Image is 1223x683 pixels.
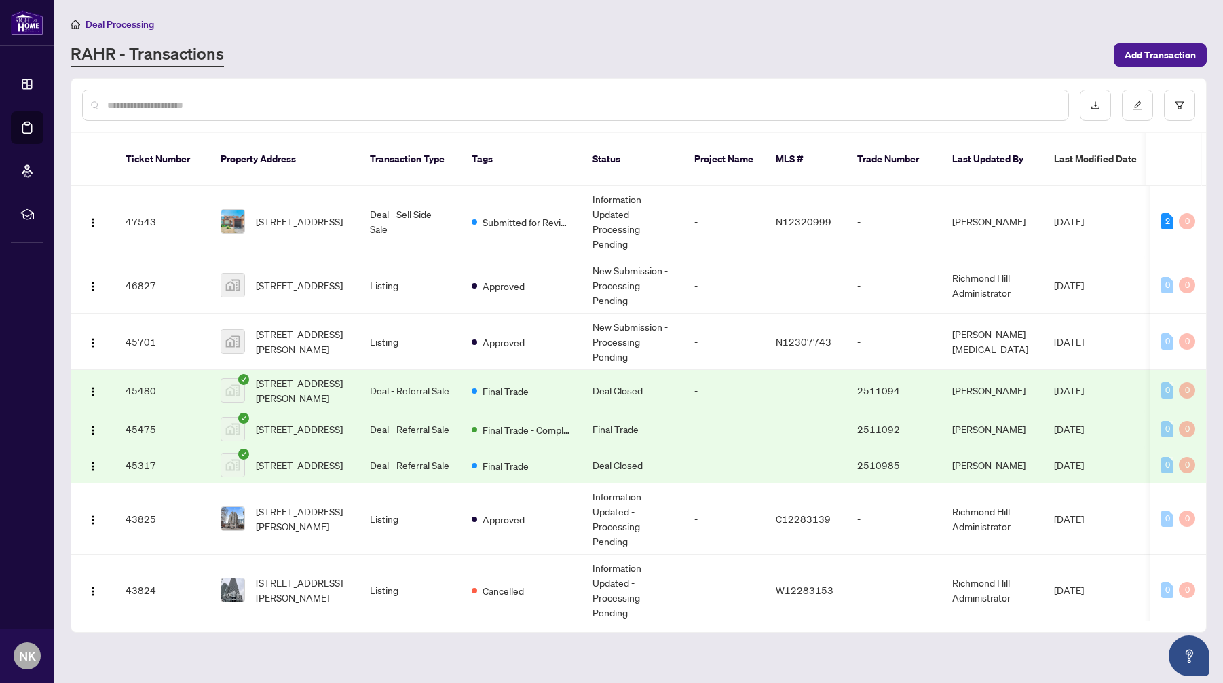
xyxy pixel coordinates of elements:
[256,458,343,473] span: [STREET_ADDRESS]
[82,454,104,476] button: Logo
[846,411,941,447] td: 2511092
[221,454,244,477] img: thumbnail-img
[88,281,98,292] img: Logo
[1169,635,1209,676] button: Open asap
[82,579,104,601] button: Logo
[1179,333,1195,350] div: 0
[483,512,525,527] span: Approved
[941,257,1043,314] td: Richmond Hill Administrator
[683,370,765,411] td: -
[1179,213,1195,229] div: 0
[483,335,525,350] span: Approved
[115,257,210,314] td: 46827
[359,133,461,186] th: Transaction Type
[776,513,831,525] span: C12283139
[1043,133,1165,186] th: Last Modified Date
[1161,382,1173,399] div: 0
[115,411,210,447] td: 45475
[776,584,833,596] span: W12283153
[776,215,831,227] span: N12320999
[19,646,36,665] span: NK
[683,257,765,314] td: -
[359,447,461,483] td: Deal - Referral Sale
[941,447,1043,483] td: [PERSON_NAME]
[1054,215,1084,227] span: [DATE]
[221,210,244,233] img: thumbnail-img
[359,314,461,370] td: Listing
[115,447,210,483] td: 45317
[359,370,461,411] td: Deal - Referral Sale
[88,425,98,436] img: Logo
[115,186,210,257] td: 47543
[221,379,244,402] img: thumbnail-img
[941,133,1043,186] th: Last Updated By
[1161,582,1173,598] div: 0
[1164,90,1195,121] button: filter
[765,133,846,186] th: MLS #
[238,374,249,385] span: check-circle
[846,370,941,411] td: 2511094
[1054,335,1084,348] span: [DATE]
[1161,213,1173,229] div: 2
[683,314,765,370] td: -
[71,20,80,29] span: home
[941,314,1043,370] td: [PERSON_NAME][MEDICAL_DATA]
[115,483,210,555] td: 43825
[1161,511,1173,527] div: 0
[238,449,249,460] span: check-circle
[1080,90,1111,121] button: download
[1054,279,1084,291] span: [DATE]
[88,217,98,228] img: Logo
[582,370,683,411] td: Deal Closed
[82,418,104,440] button: Logo
[461,133,582,186] th: Tags
[256,422,343,437] span: [STREET_ADDRESS]
[1161,333,1173,350] div: 0
[941,411,1043,447] td: [PERSON_NAME]
[683,483,765,555] td: -
[1054,151,1137,166] span: Last Modified Date
[846,257,941,314] td: -
[256,278,343,293] span: [STREET_ADDRESS]
[256,504,348,534] span: [STREET_ADDRESS][PERSON_NAME]
[582,257,683,314] td: New Submission - Processing Pending
[846,483,941,555] td: -
[683,447,765,483] td: -
[256,214,343,229] span: [STREET_ADDRESS]
[88,386,98,397] img: Logo
[221,330,244,353] img: thumbnail-img
[483,422,571,437] span: Final Trade - Completed
[359,186,461,257] td: Deal - Sell Side Sale
[71,43,224,67] a: RAHR - Transactions
[11,10,43,35] img: logo
[82,210,104,232] button: Logo
[683,133,765,186] th: Project Name
[483,384,529,399] span: Final Trade
[359,555,461,626] td: Listing
[1161,457,1173,473] div: 0
[88,586,98,597] img: Logo
[846,555,941,626] td: -
[238,413,249,424] span: check-circle
[582,483,683,555] td: Information Updated - Processing Pending
[941,186,1043,257] td: [PERSON_NAME]
[941,555,1043,626] td: Richmond Hill Administrator
[582,314,683,370] td: New Submission - Processing Pending
[1179,582,1195,598] div: 0
[1054,513,1084,525] span: [DATE]
[1054,423,1084,435] span: [DATE]
[1179,511,1195,527] div: 0
[359,411,461,447] td: Deal - Referral Sale
[1179,277,1195,293] div: 0
[82,380,104,401] button: Logo
[582,411,683,447] td: Final Trade
[582,133,683,186] th: Status
[88,337,98,348] img: Logo
[941,483,1043,555] td: Richmond Hill Administrator
[88,461,98,472] img: Logo
[256,375,348,405] span: [STREET_ADDRESS][PERSON_NAME]
[1054,459,1084,471] span: [DATE]
[683,411,765,447] td: -
[1054,384,1084,396] span: [DATE]
[483,458,529,473] span: Final Trade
